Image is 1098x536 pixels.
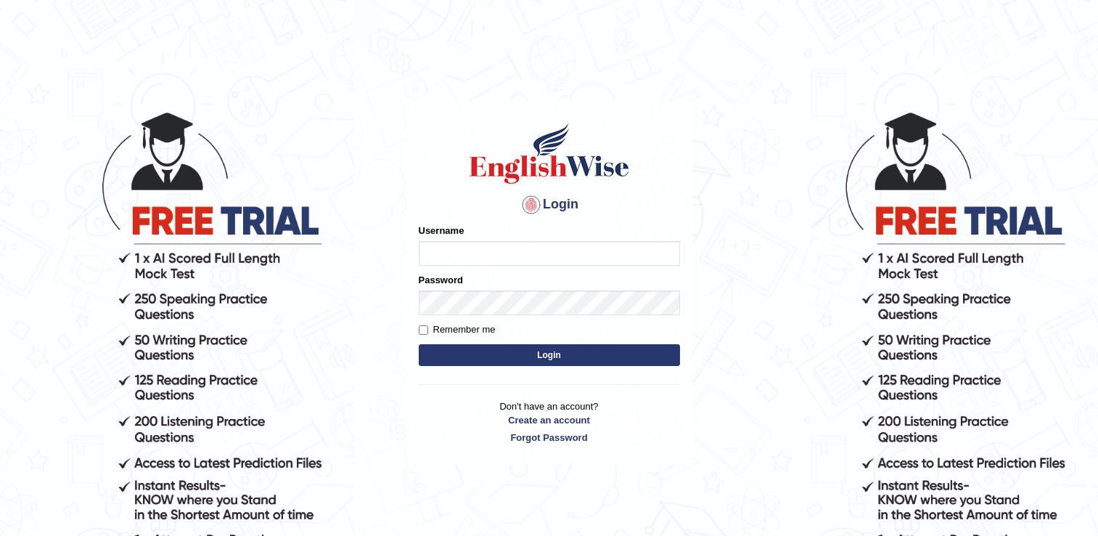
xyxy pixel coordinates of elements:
a: Forgot Password [419,431,680,444]
label: Remember me [419,322,496,337]
p: Don't have an account? [419,399,680,444]
label: Username [419,224,464,237]
h4: Login [419,193,680,216]
input: Remember me [419,325,428,335]
a: Create an account [419,413,680,427]
button: Login [419,344,680,366]
img: Logo of English Wise sign in for intelligent practice with AI [467,121,632,186]
label: Password [419,273,463,287]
